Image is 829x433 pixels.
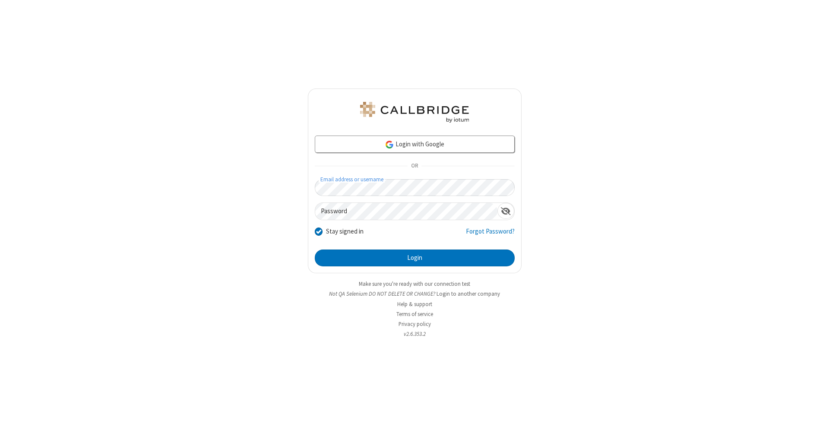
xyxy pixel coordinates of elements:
a: Login with Google [315,136,515,153]
input: Email address or username [315,179,515,196]
input: Password [315,203,497,220]
a: Make sure you're ready with our connection test [359,280,470,288]
a: Help & support [397,300,432,308]
a: Terms of service [396,310,433,318]
img: google-icon.png [385,140,394,149]
label: Stay signed in [326,227,364,237]
li: v2.6.353.2 [308,330,522,338]
button: Login to another company [437,290,500,298]
span: OR [408,160,421,172]
iframe: Chat [807,411,823,427]
li: Not QA Selenium DO NOT DELETE OR CHANGE? [308,290,522,298]
div: Show password [497,203,514,219]
a: Privacy policy [399,320,431,328]
img: QA Selenium DO NOT DELETE OR CHANGE [358,102,471,123]
button: Login [315,250,515,267]
a: Forgot Password? [466,227,515,243]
